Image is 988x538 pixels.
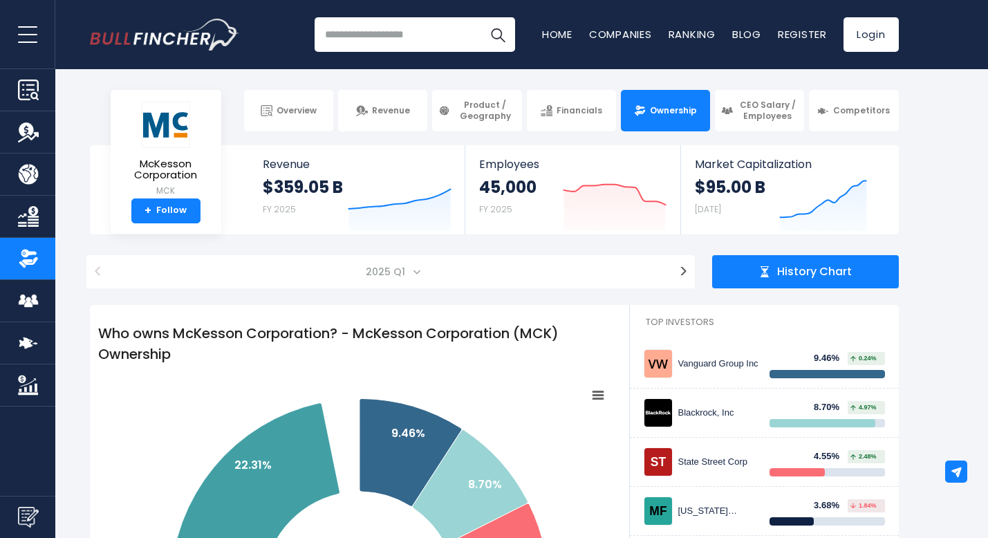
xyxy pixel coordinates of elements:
[814,353,848,364] div: 9.46%
[465,145,680,234] a: Employees 45,000 FY 2025
[86,255,109,288] button: <
[809,90,898,131] a: Competitors
[678,456,759,468] div: State Street Corp
[777,265,852,279] span: History Chart
[234,457,272,473] text: 22.31%
[263,203,296,215] small: FY 2025
[833,105,890,116] span: Competitors
[479,158,667,171] span: Employees
[90,19,239,50] a: Go to homepage
[695,203,721,215] small: [DATE]
[432,90,521,131] a: Product / Geography
[850,355,877,362] span: 0.24%
[678,505,759,517] div: [US_STATE] Financial Services CO /[GEOGRAPHIC_DATA]
[672,255,695,288] button: >
[589,27,652,41] a: Companies
[131,198,201,223] a: +Follow
[778,27,827,41] a: Register
[479,176,537,198] strong: 45,000
[814,402,848,414] div: 8.70%
[263,176,343,198] strong: $359.05 B
[650,105,697,116] span: Ownership
[759,266,770,277] img: history chart
[669,27,716,41] a: Ranking
[454,100,515,121] span: Product / Geography
[814,451,848,463] div: 4.55%
[732,27,761,41] a: Blog
[338,90,427,131] a: Revenue
[391,425,425,441] text: 9.46%
[557,105,602,116] span: Financials
[249,145,465,234] a: Revenue $359.05 B FY 2025
[678,407,759,419] div: Blackrock, Inc
[263,158,451,171] span: Revenue
[542,27,572,41] a: Home
[360,262,413,281] span: 2025 Q1
[527,90,616,131] a: Financials
[695,158,883,171] span: Market Capitalization
[467,476,501,492] text: 8.70%
[244,90,333,131] a: Overview
[737,100,798,121] span: CEO Salary / Employees
[372,105,410,116] span: Revenue
[695,176,765,198] strong: $95.00 B
[122,158,210,181] span: McKesson Corporation
[678,358,759,370] div: Vanguard Group Inc
[715,90,804,131] a: CEO Salary / Employees
[850,503,877,509] span: 1.84%
[90,315,629,373] h1: Who owns McKesson Corporation? - McKesson Corporation (MCK) Ownership
[121,101,211,198] a: McKesson Corporation MCK
[814,500,848,512] div: 3.68%
[145,205,151,217] strong: +
[481,17,515,52] button: Search
[630,305,899,340] h2: Top Investors
[621,90,710,131] a: Ownership
[277,105,317,116] span: Overview
[116,255,665,288] span: 2025 Q1
[681,145,897,234] a: Market Capitalization $95.00 B [DATE]
[90,19,239,50] img: Bullfincher logo
[18,248,39,269] img: Ownership
[479,203,512,215] small: FY 2025
[843,17,899,52] a: Login
[850,405,877,411] span: 4.97%
[850,454,877,460] span: 2.48%
[122,185,210,197] small: MCK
